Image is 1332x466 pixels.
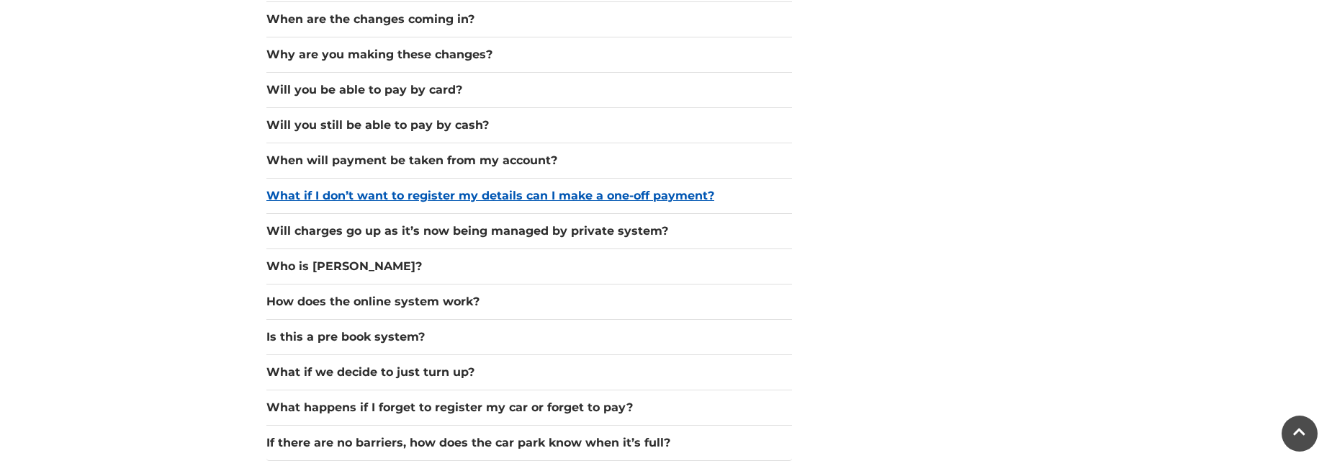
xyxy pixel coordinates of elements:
[266,81,792,99] button: Will you be able to pay by card?
[266,187,792,205] button: What if I don’t want to register my details can I make a one-off payment?
[266,46,792,63] button: Why are you making these changes?
[266,293,792,310] button: How does the online system work?
[266,399,792,416] button: What happens if I forget to register my car or forget to pay?
[266,258,792,275] button: Who is [PERSON_NAME]?
[266,434,792,452] button: If there are no barriers, how does the car park know when it’s full?
[266,223,792,240] button: Will charges go up as it’s now being managed by private system?
[266,117,792,134] button: Will you still be able to pay by cash?
[266,152,792,169] button: When will payment be taken from my account?
[266,11,792,28] button: When are the changes coming in?
[266,364,792,381] button: What if we decide to just turn up?
[266,328,792,346] button: Is this a pre book system?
